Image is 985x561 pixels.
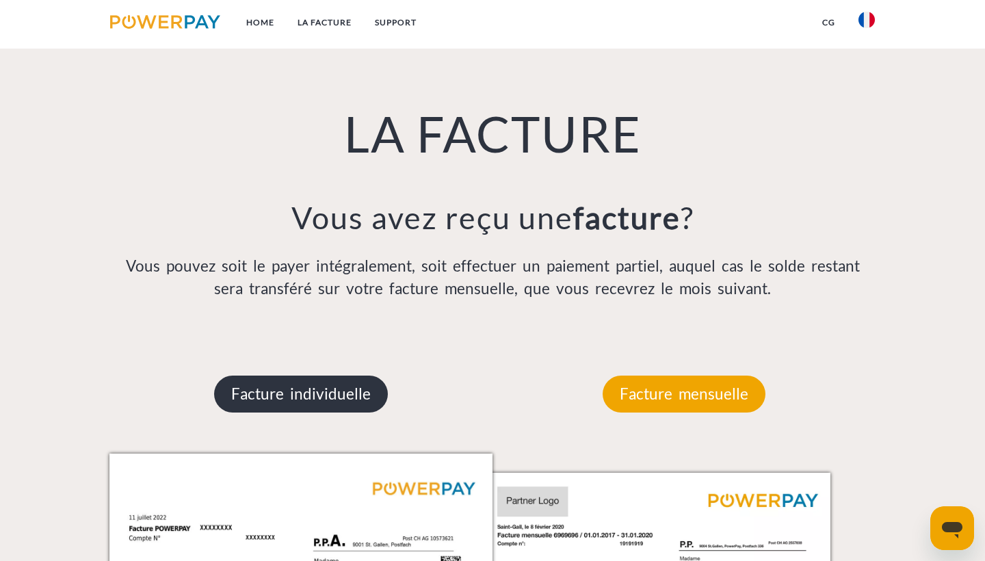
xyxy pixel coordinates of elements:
[930,506,974,550] iframe: Bouton de lancement de la fenêtre de messagerie
[858,12,875,28] img: fr
[109,255,876,301] p: Vous pouvez soit le payer intégralement, soit effectuer un paiement partiel, auquel cas le solde ...
[109,198,876,237] h3: Vous avez reçu une ?
[286,10,363,35] a: LA FACTURE
[603,376,765,413] p: Facture mensuelle
[811,10,847,35] a: CG
[235,10,286,35] a: Home
[214,376,388,413] p: Facture individuelle
[573,199,681,236] b: facture
[109,103,876,164] h1: LA FACTURE
[363,10,428,35] a: Support
[110,15,220,29] img: logo-powerpay.svg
